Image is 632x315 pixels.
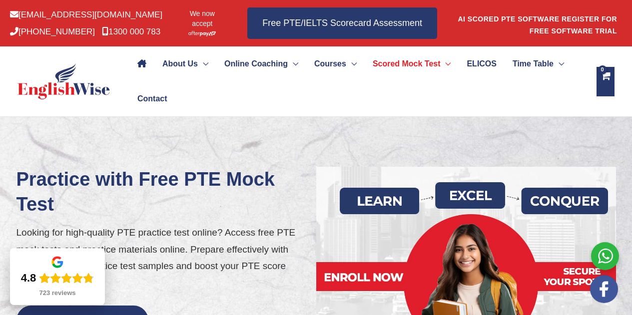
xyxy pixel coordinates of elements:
a: View Shopping Cart, empty [597,67,615,96]
span: Courses [314,46,346,81]
h1: Practice with Free PTE Mock Test [16,167,316,217]
a: ELICOS [459,46,504,81]
nav: Site Navigation: Main Menu [129,46,587,116]
a: About UsMenu Toggle [154,46,216,81]
span: Menu Toggle [198,46,208,81]
span: About Us [162,46,198,81]
span: Contact [137,81,167,116]
a: [EMAIL_ADDRESS][DOMAIN_NAME] [10,10,162,19]
span: ELICOS [467,46,497,81]
a: 1300 000 783 [102,27,160,36]
div: 4.8 [21,271,36,285]
img: cropped-ew-logo [17,63,110,99]
aside: Header Widget 1 [457,7,622,39]
span: Menu Toggle [440,46,451,81]
span: Menu Toggle [554,46,564,81]
span: Time Table [513,46,554,81]
img: Afterpay-Logo [188,31,216,36]
a: Contact [129,81,167,116]
p: Looking for high-quality PTE practice test online? Access free PTE mock tests and practice materi... [16,224,316,291]
a: AI SCORED PTE SOFTWARE REGISTER FOR FREE SOFTWARE TRIAL [458,15,617,35]
a: Online CoachingMenu Toggle [216,46,306,81]
a: Scored Mock TestMenu Toggle [365,46,459,81]
div: 723 reviews [39,289,75,297]
span: Scored Mock Test [373,46,441,81]
a: Time TableMenu Toggle [505,46,572,81]
a: [PHONE_NUMBER] [10,27,95,36]
span: Online Coaching [224,46,288,81]
span: Menu Toggle [288,46,298,81]
a: CoursesMenu Toggle [306,46,365,81]
a: Free PTE/IELTS Scorecard Assessment [247,7,437,39]
img: white-facebook.png [590,275,618,303]
span: Menu Toggle [346,46,357,81]
span: We now accept [182,8,222,28]
div: Rating: 4.8 out of 5 [21,271,94,285]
